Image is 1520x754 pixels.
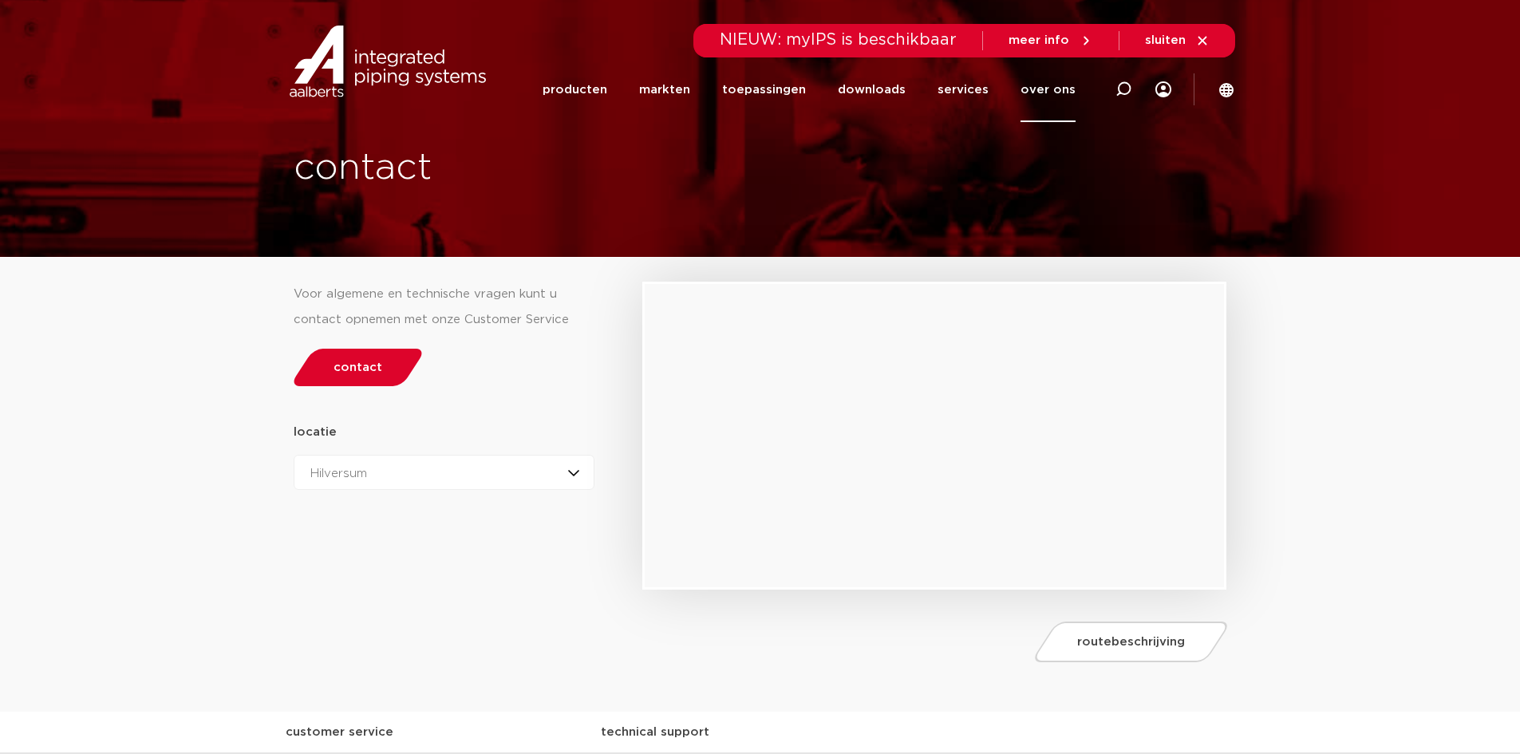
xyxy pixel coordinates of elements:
span: routebeschrijving [1077,636,1185,648]
a: producten [543,57,607,122]
a: meer info [1009,34,1093,48]
span: Hilversum [310,468,367,480]
a: toepassingen [722,57,806,122]
a: over ons [1021,57,1076,122]
a: services [938,57,989,122]
strong: customer service technical support [286,726,709,738]
a: downloads [838,57,906,122]
a: markten [639,57,690,122]
div: my IPS [1155,57,1171,122]
a: routebeschrijving [1031,622,1232,662]
nav: Menu [543,57,1076,122]
a: contact [289,349,426,386]
h1: contact [294,143,819,194]
span: sluiten [1145,34,1186,46]
span: meer info [1009,34,1069,46]
span: NIEUW: myIPS is beschikbaar [720,32,957,48]
strong: locatie [294,426,337,438]
div: Voor algemene en technische vragen kunt u contact opnemen met onze Customer Service [294,282,595,333]
span: contact [334,361,382,373]
a: sluiten [1145,34,1210,48]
